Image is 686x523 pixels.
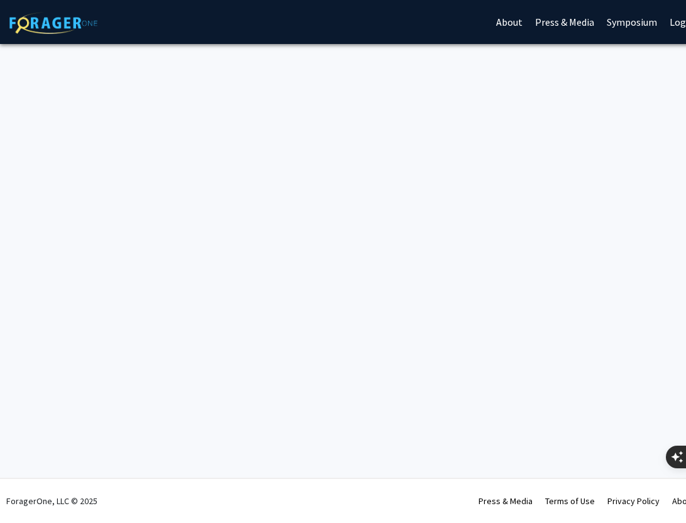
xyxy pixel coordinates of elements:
a: Privacy Policy [607,495,660,507]
div: ForagerOne, LLC © 2025 [6,479,97,523]
img: ForagerOne Logo [9,12,97,34]
a: Press & Media [479,495,533,507]
a: Terms of Use [545,495,595,507]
